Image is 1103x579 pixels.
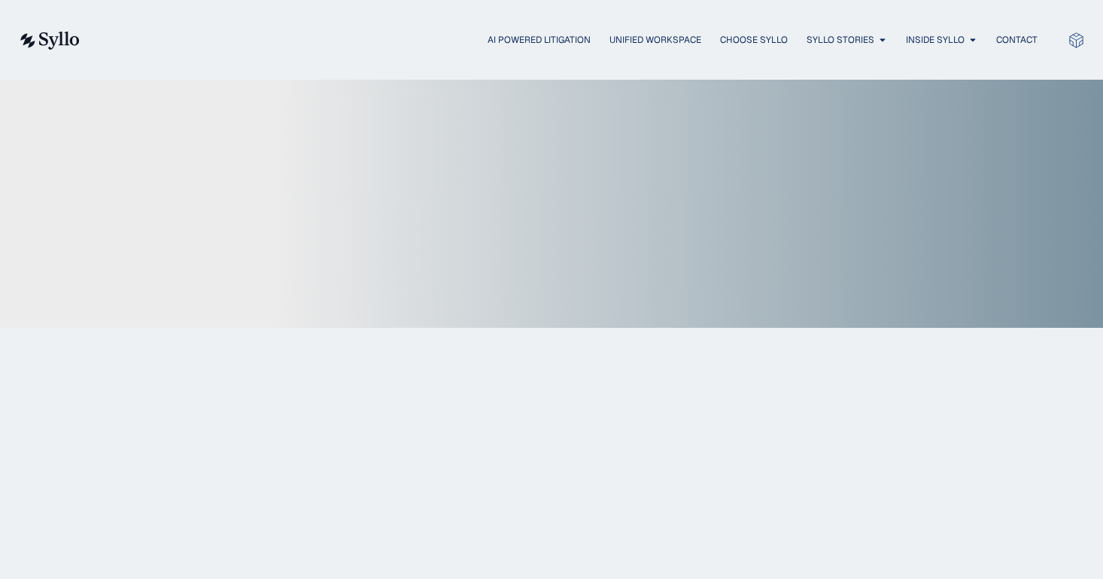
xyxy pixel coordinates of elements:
[996,33,1038,47] a: Contact
[720,33,788,47] a: Choose Syllo
[110,33,1038,47] div: Menu Toggle
[807,33,874,47] a: Syllo Stories
[18,32,80,50] img: syllo
[488,33,591,47] a: AI Powered Litigation
[906,33,965,47] a: Inside Syllo
[110,33,1038,47] nav: Menu
[609,33,701,47] a: Unified Workspace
